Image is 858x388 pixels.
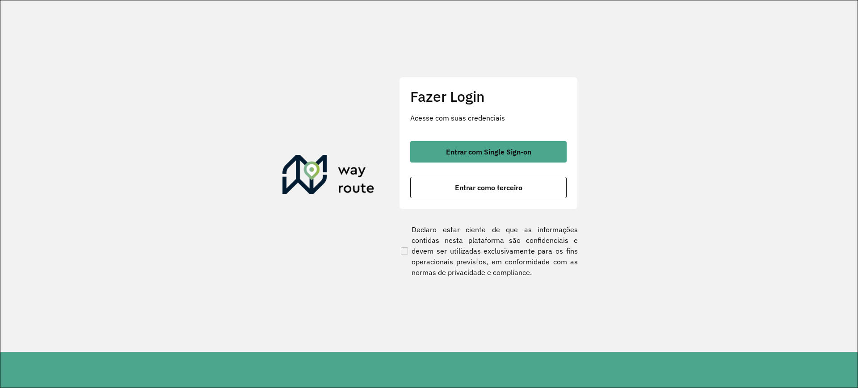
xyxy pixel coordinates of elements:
button: button [410,177,567,198]
img: Roteirizador AmbevTech [282,155,374,198]
span: Entrar como terceiro [455,184,522,191]
h2: Fazer Login [410,88,567,105]
label: Declaro estar ciente de que as informações contidas nesta plataforma são confidenciais e devem se... [399,224,578,278]
button: button [410,141,567,163]
p: Acesse com suas credenciais [410,113,567,123]
span: Entrar com Single Sign-on [446,148,531,155]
